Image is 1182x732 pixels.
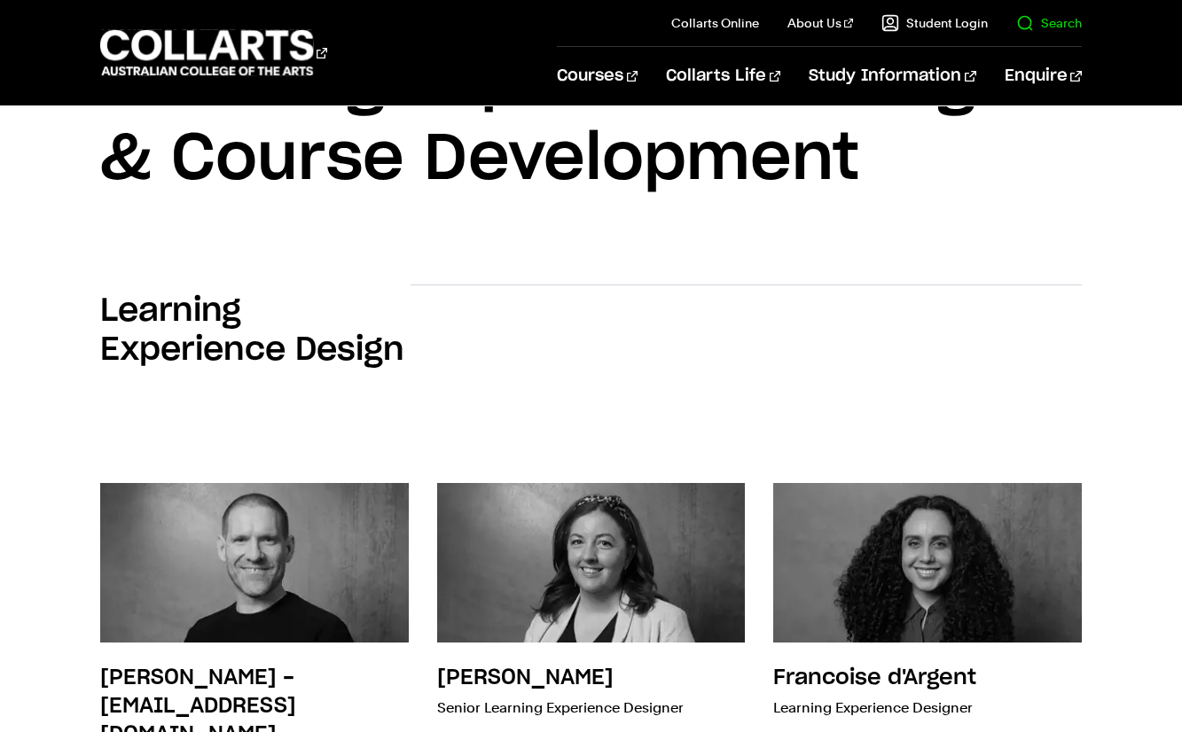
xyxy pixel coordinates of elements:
[100,27,327,78] div: Go to homepage
[437,696,684,720] p: Senior Learning Experience Designer
[787,14,853,32] a: About Us
[881,14,988,32] a: Student Login
[773,667,976,689] h3: Francoise d'Argent
[809,47,975,105] a: Study Information
[666,47,780,105] a: Collarts Life
[671,14,759,32] a: Collarts Online
[1005,47,1082,105] a: Enquire
[773,696,976,720] p: Learning Experience Designer
[557,47,638,105] a: Courses
[1016,14,1082,32] a: Search
[437,667,614,689] h3: [PERSON_NAME]
[100,40,1081,199] h1: Learning Experience Design & Course Development
[100,292,411,370] h2: Learning Experience Design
